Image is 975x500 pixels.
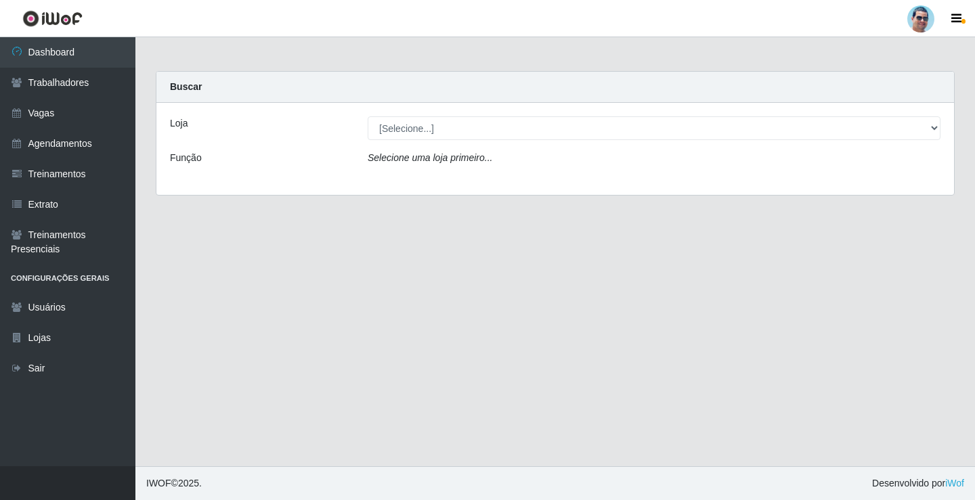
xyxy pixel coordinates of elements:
img: CoreUI Logo [22,10,83,27]
label: Função [170,151,202,165]
strong: Buscar [170,81,202,92]
a: iWof [945,478,964,488]
span: © 2025 . [146,476,202,491]
i: Selecione uma loja primeiro... [368,152,492,163]
span: IWOF [146,478,171,488]
span: Desenvolvido por [872,476,964,491]
label: Loja [170,116,188,131]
